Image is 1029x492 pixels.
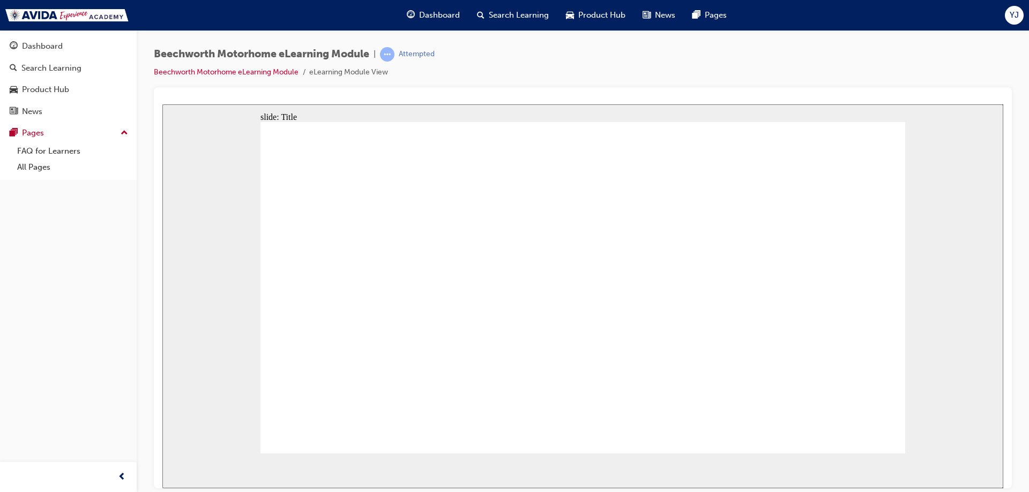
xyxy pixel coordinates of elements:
div: Product Hub [22,84,69,96]
span: search-icon [477,9,484,22]
a: car-iconProduct Hub [557,4,634,26]
span: news-icon [10,107,18,117]
span: Pages [705,9,727,21]
span: Beechworth Motorhome eLearning Module [154,48,369,60]
span: Dashboard [419,9,460,21]
a: search-iconSearch Learning [468,4,557,26]
div: Attempted [399,49,435,59]
a: guage-iconDashboard [398,4,468,26]
button: DashboardSearch LearningProduct HubNews [4,34,132,123]
span: search-icon [10,64,17,73]
a: news-iconNews [634,4,684,26]
span: prev-icon [118,471,126,484]
span: Search Learning [489,9,549,21]
a: All Pages [13,159,132,176]
a: Beechworth Motorhome eLearning Module [154,67,299,77]
span: pages-icon [10,128,18,138]
span: | [374,48,376,60]
div: Dashboard [22,40,63,52]
span: pages-icon [692,9,700,22]
img: Trak [5,9,129,21]
a: Search Learning [4,58,132,78]
a: News [4,102,132,122]
button: Pages [4,123,132,143]
button: YJ [1005,6,1024,25]
a: Product Hub [4,80,132,100]
a: pages-iconPages [684,4,735,26]
a: FAQ for Learners [13,143,132,160]
span: Product Hub [578,9,625,21]
span: News [655,9,675,21]
a: Dashboard [4,36,132,56]
li: eLearning Module View [309,66,388,79]
span: guage-icon [407,9,415,22]
div: Pages [22,127,44,139]
div: Search Learning [21,62,81,74]
div: News [22,105,42,118]
span: YJ [1010,9,1019,21]
span: learningRecordVerb_ATTEMPT-icon [380,47,394,62]
span: guage-icon [10,42,18,51]
span: car-icon [10,85,18,95]
span: news-icon [643,9,651,22]
span: up-icon [121,126,128,140]
span: car-icon [566,9,574,22]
